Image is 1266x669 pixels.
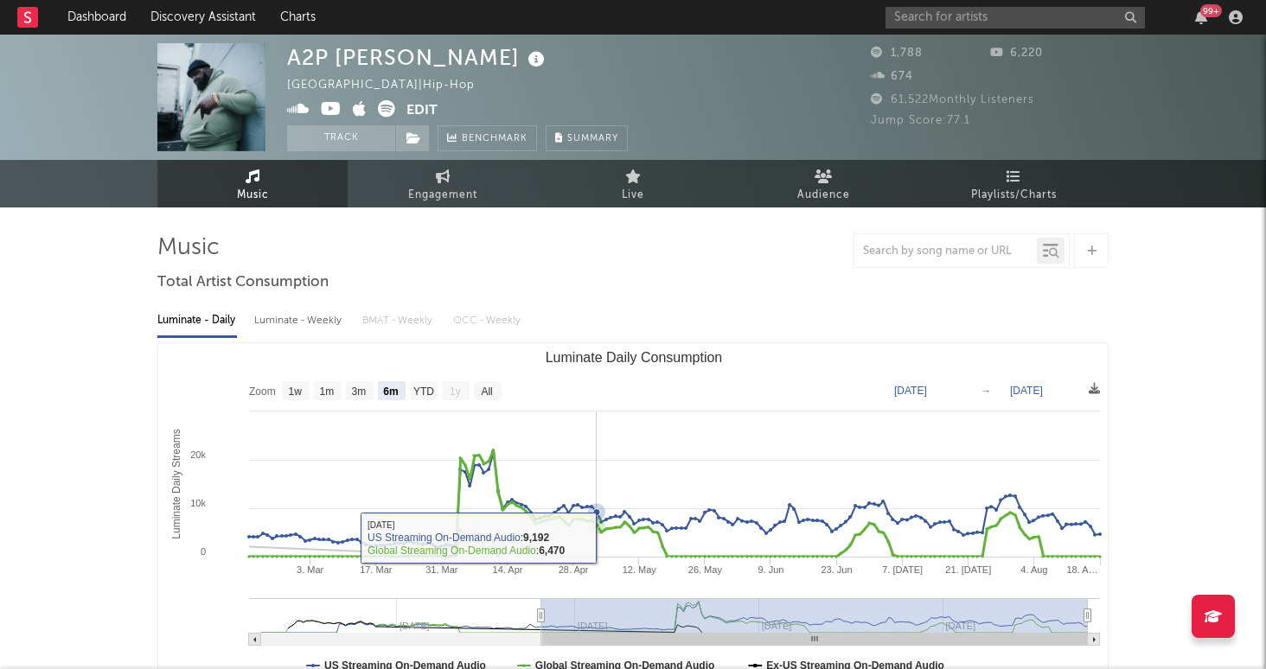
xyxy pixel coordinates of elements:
[871,115,970,126] span: Jump Score: 77.1
[1020,564,1047,575] text: 4. Aug
[425,564,458,575] text: 31. Mar
[352,385,367,398] text: 3m
[1010,385,1043,397] text: [DATE]
[249,385,276,398] text: Zoom
[462,129,527,150] span: Benchmark
[289,385,303,398] text: 1w
[408,185,477,206] span: Engagement
[170,429,182,538] text: Luminate Daily Streams
[157,160,348,207] a: Music
[546,350,723,365] text: Luminate Daily Consumption
[237,185,269,206] span: Music
[1200,4,1222,17] div: 99 +
[383,385,398,398] text: 6m
[971,185,1057,206] span: Playlists/Charts
[157,306,237,335] div: Luminate - Daily
[348,160,538,207] a: Engagement
[622,185,644,206] span: Live
[945,564,991,575] text: 21. [DATE]
[287,125,395,151] button: Track
[157,272,329,293] span: Total Artist Consumption
[918,160,1109,207] a: Playlists/Charts
[797,185,850,206] span: Audience
[688,564,723,575] text: 26. May
[882,564,923,575] text: 7. [DATE]
[538,160,728,207] a: Live
[871,71,913,82] span: 674
[567,134,618,143] span: Summary
[758,564,783,575] text: 9. Jun
[546,125,628,151] button: Summary
[450,385,461,398] text: 1y
[190,498,206,508] text: 10k
[871,48,923,59] span: 1,788
[728,160,918,207] a: Audience
[438,125,537,151] a: Benchmark
[894,385,927,397] text: [DATE]
[623,564,657,575] text: 12. May
[413,385,434,398] text: YTD
[854,245,1037,258] input: Search by song name or URL
[287,43,549,72] div: A2P [PERSON_NAME]
[871,94,1034,105] span: 61,522 Monthly Listeners
[360,564,393,575] text: 17. Mar
[886,7,1145,29] input: Search for artists
[320,385,335,398] text: 1m
[481,385,492,398] text: All
[493,564,523,575] text: 14. Apr
[559,564,589,575] text: 28. Apr
[254,306,345,335] div: Luminate - Weekly
[1195,10,1207,24] button: 99+
[1066,564,1097,575] text: 18. A…
[406,100,438,122] button: Edit
[981,385,991,397] text: →
[201,546,206,557] text: 0
[990,48,1043,59] span: 6,220
[297,564,324,575] text: 3. Mar
[822,564,853,575] text: 23. Jun
[287,75,495,96] div: [GEOGRAPHIC_DATA] | Hip-Hop
[190,449,206,460] text: 20k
